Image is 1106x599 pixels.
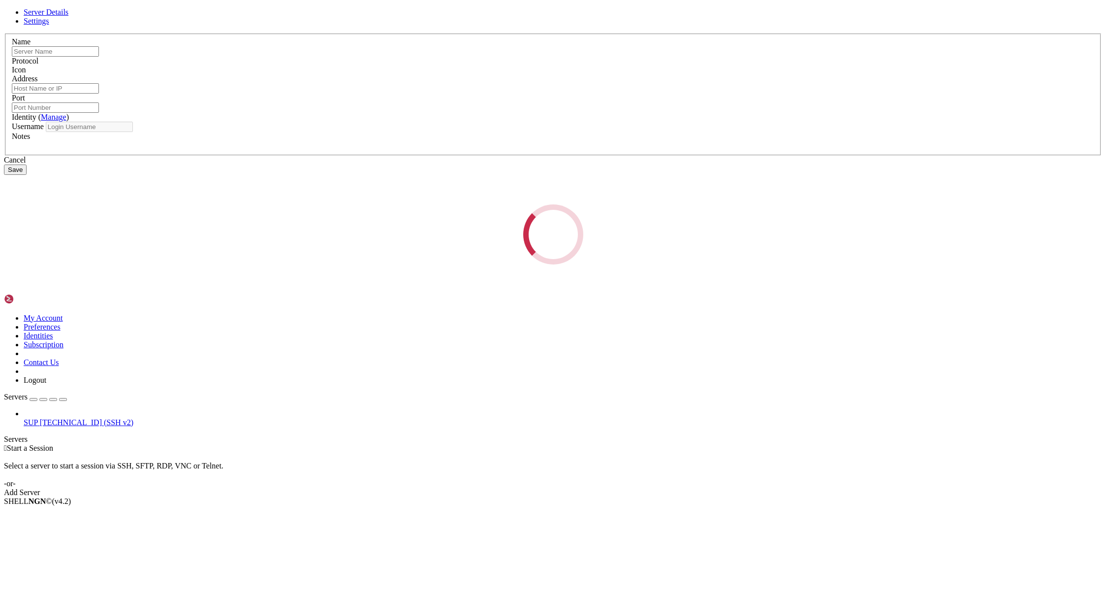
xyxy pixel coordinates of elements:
div: Select a server to start a session via SSH, SFTP, RDP, VNC or Telnet. -or- [4,453,1102,488]
img: Shellngn [4,294,61,304]
b: NGN [29,497,46,505]
input: Server Name [12,46,99,57]
input: Login Username [46,122,133,132]
span: ( ) [38,113,69,121]
a: Identities [24,332,53,340]
button: Save [4,165,27,175]
label: Protocol [12,57,38,65]
a: Preferences [24,323,61,331]
li: SUP [TECHNICAL_ID] (SSH v2) [24,409,1102,427]
span: SUP [24,418,38,427]
a: My Account [24,314,63,322]
a: Servers [4,393,67,401]
label: Icon [12,66,26,74]
input: Host Name or IP [12,83,99,94]
span: [TECHNICAL_ID] (SSH v2) [40,418,133,427]
span: 4.2.0 [52,497,71,505]
a: Settings [24,17,49,25]
a: Manage [41,113,66,121]
label: Username [12,122,44,131]
div: Servers [4,435,1102,444]
span:  [4,444,7,452]
a: SUP [TECHNICAL_ID] (SSH v2) [24,418,1102,427]
a: Server Details [24,8,68,16]
div: Add Server [4,488,1102,497]
span: Servers [4,393,28,401]
label: Identity [12,113,69,121]
div: Loading... [523,204,583,265]
label: Notes [12,132,30,140]
span: SHELL © [4,497,71,505]
label: Port [12,94,25,102]
span: Start a Session [7,444,53,452]
label: Name [12,37,31,46]
label: Address [12,74,37,83]
a: Subscription [24,340,63,349]
input: Port Number [12,102,99,113]
div: Cancel [4,156,1102,165]
a: Logout [24,376,46,384]
a: Contact Us [24,358,59,366]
